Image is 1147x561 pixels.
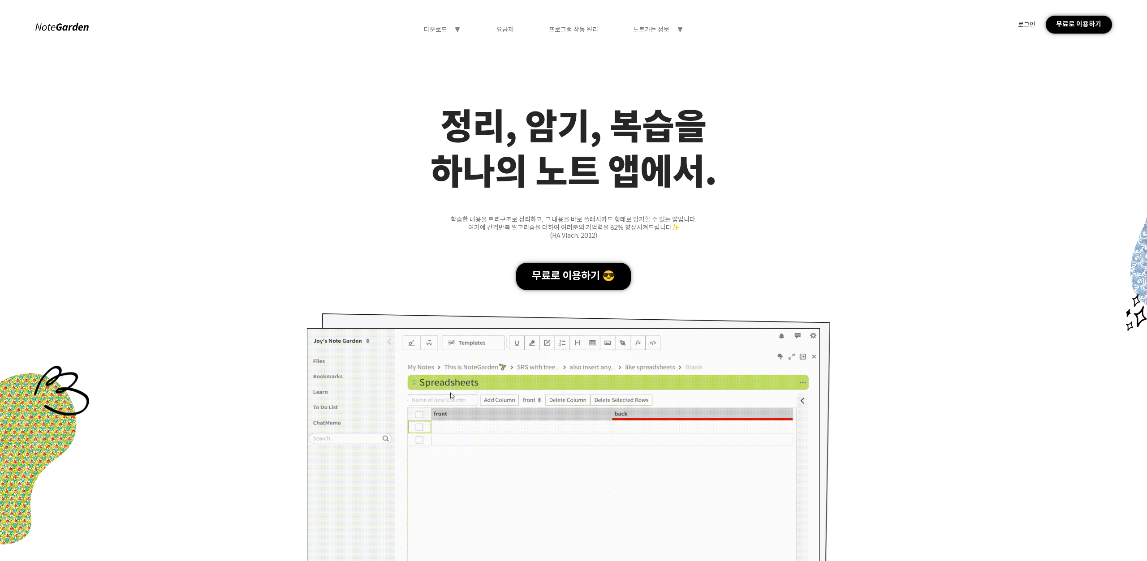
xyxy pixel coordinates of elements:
div: 요금제 [496,26,514,34]
div: 다운로드 [424,26,447,34]
div: 프로그램 작동 원리 [549,26,598,34]
div: 로그인 [1018,21,1035,29]
div: 무료로 이용하기 😎 [516,263,631,290]
div: 무료로 이용하기 [1046,16,1112,34]
div: 노트가든 정보 [633,26,669,34]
